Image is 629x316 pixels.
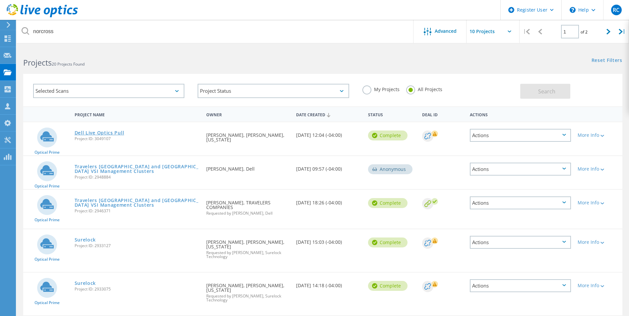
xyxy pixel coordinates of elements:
[538,88,555,95] span: Search
[203,108,293,120] div: Owner
[71,108,203,120] div: Project Name
[7,14,78,19] a: Live Optics Dashboard
[23,57,52,68] b: Projects
[293,108,365,121] div: Date Created
[293,156,365,178] div: [DATE] 09:57 (-04:00)
[470,129,571,142] div: Actions
[368,164,412,174] div: Anonymous
[203,229,293,265] div: [PERSON_NAME], [PERSON_NAME], [US_STATE]
[419,108,467,120] div: Deal Id
[578,200,619,205] div: More Info
[34,301,60,305] span: Optical Prime
[203,273,293,309] div: [PERSON_NAME], [PERSON_NAME], [US_STATE]
[470,196,571,209] div: Actions
[203,122,293,149] div: [PERSON_NAME], [PERSON_NAME], [US_STATE]
[613,7,619,13] span: RC
[406,85,442,92] label: All Projects
[362,85,400,92] label: My Projects
[470,163,571,176] div: Actions
[17,20,414,43] input: Search projects by name, owner, ID, company, etc
[578,283,619,288] div: More Info
[75,209,200,213] span: Project ID: 2946371
[34,150,60,154] span: Optical Prime
[592,58,622,64] a: Reset Filters
[75,244,200,248] span: Project ID: 2933127
[34,184,60,188] span: Optical Prime
[52,61,85,67] span: 20 Projects Found
[293,229,365,251] div: [DATE] 15:03 (-04:00)
[198,84,349,98] div: Project Status
[578,167,619,171] div: More Info
[578,133,619,137] div: More Info
[206,211,289,215] span: Requested by [PERSON_NAME], Dell
[470,236,571,249] div: Actions
[435,29,457,33] span: Advanced
[203,156,293,178] div: [PERSON_NAME], Dell
[75,164,200,174] a: Travelers [GEOGRAPHIC_DATA] and [GEOGRAPHIC_DATA] VSI Management Clusters
[34,218,60,222] span: Optical Prime
[368,281,408,291] div: Complete
[578,240,619,244] div: More Info
[470,279,571,292] div: Actions
[520,84,570,99] button: Search
[293,190,365,212] div: [DATE] 18:26 (-04:00)
[293,273,365,294] div: [DATE] 14:18 (-04:00)
[75,281,96,286] a: Surelock
[368,131,408,140] div: Complete
[365,108,419,120] div: Status
[570,7,576,13] svg: \n
[75,198,200,207] a: Travelers [GEOGRAPHIC_DATA] and [GEOGRAPHIC_DATA] VSI Management Clusters
[75,237,96,242] a: Surelock
[75,131,124,135] a: Dell Live Optics Pull
[368,198,408,208] div: Complete
[293,122,365,144] div: [DATE] 12:04 (-04:00)
[33,84,184,98] div: Selected Scans
[34,257,60,261] span: Optical Prime
[206,251,289,259] span: Requested by [PERSON_NAME], Surelock Technology
[368,237,408,247] div: Complete
[520,20,533,43] div: |
[615,20,629,43] div: |
[75,175,200,179] span: Project ID: 2948884
[581,29,588,35] span: of 2
[467,108,574,120] div: Actions
[75,137,200,141] span: Project ID: 3049107
[206,294,289,302] span: Requested by [PERSON_NAME], Surelock Technology
[75,287,200,291] span: Project ID: 2933075
[203,190,293,222] div: [PERSON_NAME], TRAVELERS COMPANIES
